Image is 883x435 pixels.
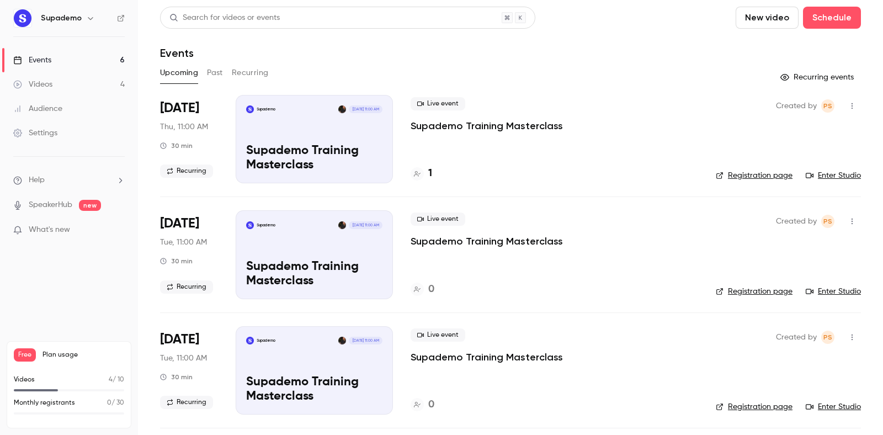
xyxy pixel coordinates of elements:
h4: 0 [428,397,434,412]
p: Monthly registrants [14,398,75,408]
p: Supademo [257,107,275,112]
p: Videos [14,375,35,385]
img: Supademo [14,9,31,27]
div: Oct 21 Tue, 11:00 AM (America/Toronto) [160,326,218,415]
img: Supademo Training Masterclass [246,337,254,344]
span: Created by [776,331,817,344]
span: Recurring [160,280,213,294]
span: What's new [29,224,70,236]
button: Upcoming [160,64,198,82]
button: Schedule [803,7,861,29]
a: Supademo Training Masterclass [411,119,563,132]
a: Registration page [716,170,792,181]
h6: Supademo [41,13,82,24]
img: Paulina Staszuk [338,337,346,344]
a: Supademo Training Masterclass [411,235,563,248]
div: Videos [13,79,52,90]
img: Supademo Training Masterclass [246,105,254,113]
span: Plan usage [42,351,124,359]
span: [DATE] 11:00 AM [349,221,382,229]
span: Created by [776,99,817,113]
span: Live event [411,97,465,110]
span: PS [823,331,832,344]
span: [DATE] [160,215,199,232]
div: Events [13,55,51,66]
a: Supademo Training MasterclassSupademoPaulina Staszuk[DATE] 11:00 AMSupademo Training Masterclass [236,326,393,415]
span: PS [823,99,832,113]
a: Registration page [716,401,792,412]
span: Paulina Staszuk [821,215,834,228]
span: Tue, 11:00 AM [160,237,207,248]
span: Tue, 11:00 AM [160,353,207,364]
span: new [79,200,101,211]
div: 30 min [160,141,193,150]
span: Created by [776,215,817,228]
a: Enter Studio [806,401,861,412]
span: Thu, 11:00 AM [160,121,208,132]
span: Paulina Staszuk [821,99,834,113]
a: SpeakerHub [29,199,72,211]
p: / 10 [109,375,124,385]
p: Supademo [257,338,275,343]
span: Paulina Staszuk [821,331,834,344]
div: 30 min [160,373,193,381]
div: Audience [13,103,62,114]
span: Recurring [160,165,213,178]
a: 1 [411,166,432,181]
button: Past [207,64,223,82]
div: 30 min [160,257,193,266]
p: / 30 [107,398,124,408]
button: New video [736,7,799,29]
button: Recurring events [775,68,861,86]
img: Paulina Staszuk [338,105,346,113]
p: Supademo Training Masterclass [246,375,382,404]
a: Supademo Training Masterclass [411,351,563,364]
h1: Events [160,46,194,60]
div: Settings [13,128,57,139]
span: Free [14,348,36,362]
li: help-dropdown-opener [13,174,125,186]
h4: 1 [428,166,432,181]
span: Recurring [160,396,213,409]
h4: 0 [428,282,434,297]
span: [DATE] 11:00 AM [349,105,382,113]
a: Enter Studio [806,286,861,297]
div: Sep 30 Tue, 11:00 AM (America/Toronto) [160,210,218,299]
span: Help [29,174,45,186]
span: PS [823,215,832,228]
img: Supademo Training Masterclass [246,221,254,229]
span: [DATE] 11:00 AM [349,337,382,344]
span: 0 [107,400,111,406]
a: Registration page [716,286,792,297]
span: Live event [411,328,465,342]
a: Enter Studio [806,170,861,181]
span: [DATE] [160,99,199,117]
a: Supademo Training MasterclassSupademoPaulina Staszuk[DATE] 11:00 AMSupademo Training Masterclass [236,210,393,299]
div: Search for videos or events [169,12,280,24]
div: Sep 25 Thu, 11:00 AM (America/Toronto) [160,95,218,183]
p: Supademo [257,222,275,228]
a: Supademo Training MasterclassSupademoPaulina Staszuk[DATE] 11:00 AMSupademo Training Masterclass [236,95,393,183]
span: 4 [109,376,113,383]
span: [DATE] [160,331,199,348]
p: Supademo Training Masterclass [246,260,382,289]
button: Recurring [232,64,269,82]
span: Live event [411,213,465,226]
img: Paulina Staszuk [338,221,346,229]
p: Supademo Training Masterclass [246,144,382,173]
a: 0 [411,397,434,412]
a: 0 [411,282,434,297]
iframe: Noticeable Trigger [111,225,125,235]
